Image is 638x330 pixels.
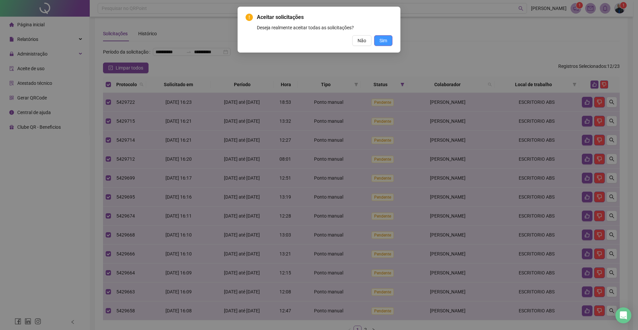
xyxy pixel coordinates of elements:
div: Open Intercom Messenger [615,307,631,323]
button: Não [352,35,372,46]
button: Sim [374,35,392,46]
div: Deseja realmente aceitar todas as solicitações? [257,24,392,31]
span: Não [358,37,366,44]
span: Aceitar solicitações [257,13,392,21]
span: Sim [379,37,387,44]
span: exclamation-circle [246,14,253,21]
